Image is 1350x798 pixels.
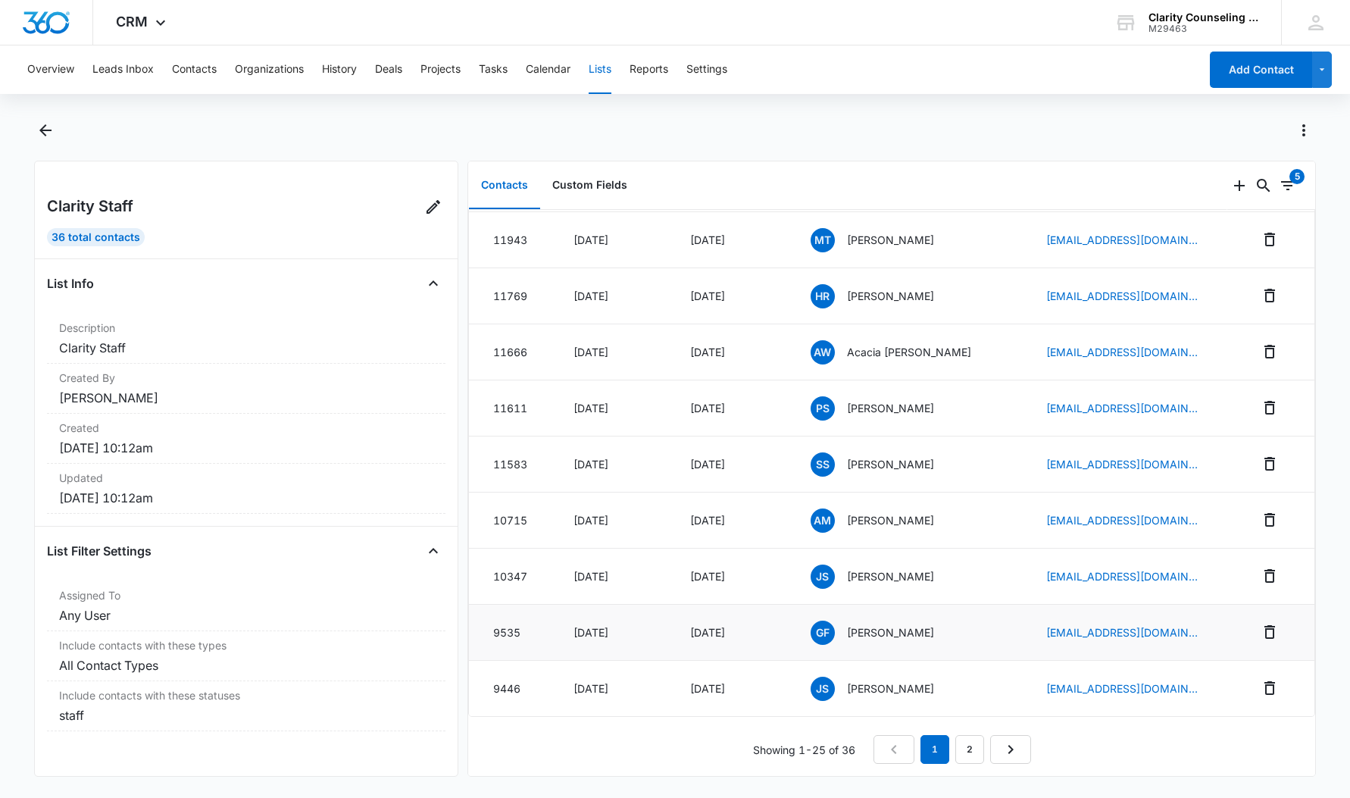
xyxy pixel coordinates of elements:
button: Calendar [526,45,570,94]
div: Created[DATE] 10:12am [47,414,445,464]
button: Remove [1258,564,1282,588]
span: JS [811,565,835,589]
p: [PERSON_NAME] [847,681,934,696]
div: [DATE] [690,568,774,584]
span: CRM [116,14,148,30]
div: account name [1148,11,1259,23]
dt: Assigned To [59,587,433,603]
div: Assigned ToAny User [47,581,445,631]
dd: [DATE] 10:12am [59,489,433,507]
h2: Clarity Staff [47,195,133,217]
button: Contacts [172,45,217,94]
div: [DATE] [573,400,654,416]
p: Showing 1-25 of 36 [753,742,855,758]
dd: staff [59,706,433,724]
div: 10347 [493,568,537,584]
dd: Clarity Staff [59,339,433,357]
a: Next Page [990,735,1031,764]
dt: Created By [59,370,433,386]
span: MT [811,228,835,252]
a: [EMAIL_ADDRESS][DOMAIN_NAME] [1046,232,1198,248]
a: Page 2 [955,735,984,764]
dd: Any User [59,606,433,624]
button: Projects [420,45,461,94]
div: [DATE] [573,456,654,472]
span: JS [811,677,835,701]
h4: List Info [47,274,94,293]
div: 11611 [493,400,537,416]
div: [DATE] [573,288,654,304]
p: [PERSON_NAME] [847,232,934,248]
div: [DATE] [690,624,774,640]
div: account id [1148,23,1259,34]
button: Close [421,271,445,296]
div: 10715 [493,512,537,528]
div: 9446 [493,681,537,696]
div: 11666 [493,344,537,360]
div: [DATE] [573,232,654,248]
p: [PERSON_NAME] [847,624,934,640]
p: [PERSON_NAME] [847,456,934,472]
div: 5 items [1289,169,1305,184]
dt: Updated [59,470,433,486]
button: Search... [1252,174,1276,198]
button: Lists [589,45,611,94]
div: [DATE] [690,456,774,472]
a: [EMAIL_ADDRESS][DOMAIN_NAME] [1046,400,1198,416]
button: Remove [1258,396,1282,420]
button: Organizations [235,45,304,94]
h4: List Filter Settings [47,542,152,560]
dd: [PERSON_NAME] [59,389,433,407]
button: Custom Fields [540,162,639,209]
span: HR [811,284,835,308]
button: Remove [1258,620,1282,644]
dd: [DATE] 10:12am [59,439,433,457]
p: [PERSON_NAME] [847,400,934,416]
button: Filters [1276,174,1300,198]
nav: Pagination [873,735,1031,764]
button: Add Contact [1210,52,1312,88]
a: [EMAIL_ADDRESS][DOMAIN_NAME] [1046,568,1198,584]
button: Close [421,539,445,563]
div: [DATE] [690,344,774,360]
div: [DATE] [573,344,654,360]
a: [EMAIL_ADDRESS][DOMAIN_NAME] [1046,624,1198,640]
div: 9535 [493,624,537,640]
dd: All Contact Types [59,656,433,674]
dt: Include contacts with these statuses [59,687,433,703]
p: [PERSON_NAME] [847,568,934,584]
button: Remove [1258,283,1282,308]
div: DescriptionClarity Staff [47,314,445,364]
dt: Include contacts with these types [59,637,433,653]
div: [DATE] [690,681,774,696]
p: [PERSON_NAME] [847,288,934,304]
span: GF [811,621,835,645]
button: Remove [1258,340,1282,364]
a: [EMAIL_ADDRESS][DOMAIN_NAME] [1046,288,1198,304]
button: Remove [1258,227,1282,252]
div: [DATE] [690,232,774,248]
button: Reports [630,45,668,94]
div: Include contacts with these statusesstaff [47,681,445,731]
button: Remove [1258,452,1282,476]
button: Back [34,118,58,142]
button: Remove [1258,508,1282,532]
a: [EMAIL_ADDRESS][DOMAIN_NAME] [1046,344,1198,360]
button: Settings [686,45,727,94]
span: PS [811,396,835,421]
button: Actions [1292,118,1316,142]
div: 11583 [493,456,537,472]
div: [DATE] [573,624,654,640]
dt: Created [59,420,433,436]
button: Add [1227,174,1252,198]
button: Overview [27,45,74,94]
div: Include contacts with these typesAll Contact Types [47,631,445,681]
div: [DATE] [690,400,774,416]
button: Remove [1258,676,1282,700]
div: [DATE] [573,512,654,528]
div: [DATE] [573,681,654,696]
div: 36 Total Contacts [47,228,145,246]
a: [EMAIL_ADDRESS][DOMAIN_NAME] [1046,681,1198,696]
div: 11943 [493,232,537,248]
button: History [322,45,357,94]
